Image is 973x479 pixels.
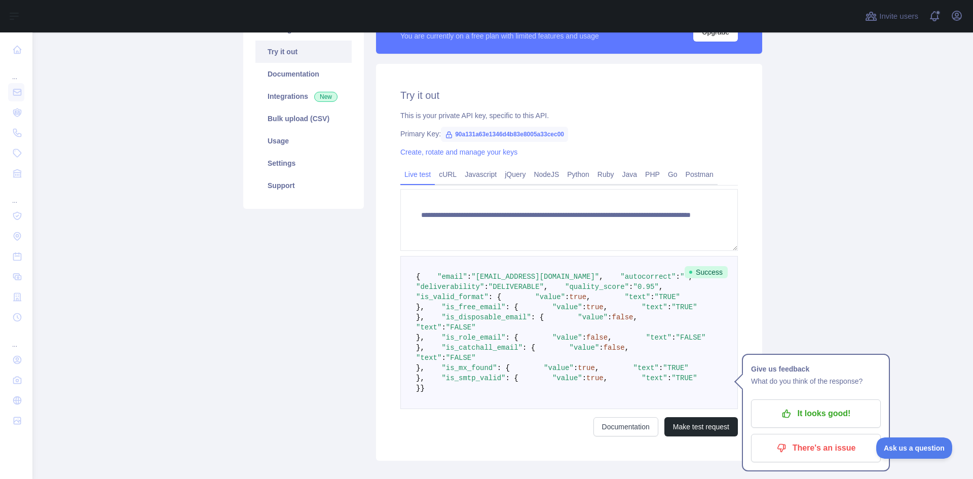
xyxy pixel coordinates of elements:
[400,129,738,139] div: Primary Key:
[8,185,24,205] div: ...
[659,364,663,372] span: :
[876,437,953,459] iframe: Toggle Customer Support
[582,303,586,311] span: :
[441,303,505,311] span: "is_free_email"
[633,313,638,321] span: ,
[461,166,501,182] a: Javascript
[552,374,582,382] span: "value"
[570,344,600,352] span: "value"
[501,166,530,182] a: jQuery
[441,364,497,372] span: "is_mx_found"
[497,364,510,372] span: : {
[671,303,697,311] span: "TRUE"
[604,374,608,382] span: ,
[593,417,658,436] a: Documentation
[467,273,471,281] span: :
[489,293,501,301] span: : {
[578,364,595,372] span: true
[574,364,578,372] span: :
[650,293,654,301] span: :
[863,8,920,24] button: Invite users
[255,174,352,197] a: Support
[599,273,603,281] span: ,
[416,364,425,372] span: },
[667,374,671,382] span: :
[471,273,599,281] span: "[EMAIL_ADDRESS][DOMAIN_NAME]"
[608,334,612,342] span: ,
[751,399,881,428] button: It looks good!
[751,434,881,462] button: There's an issue
[604,303,608,311] span: ,
[625,344,629,352] span: ,
[255,41,352,63] a: Try it out
[416,384,420,392] span: }
[446,323,476,331] span: "FALSE"
[759,405,873,422] p: It looks good!
[441,344,522,352] span: "is_catchall_email"
[612,313,633,321] span: false
[505,374,518,382] span: : {
[416,323,441,331] span: "text"
[664,417,738,436] button: Make test request
[441,323,445,331] span: :
[671,334,676,342] span: :
[629,283,633,291] span: :
[563,166,593,182] a: Python
[530,166,563,182] a: NodeJS
[751,375,881,387] p: What do you think of the response?
[416,344,425,352] span: },
[416,303,425,311] span: },
[646,334,671,342] span: "text"
[400,88,738,102] h2: Try it out
[751,363,881,375] h1: Give us feedback
[437,273,467,281] span: "email"
[416,293,489,301] span: "is_valid_format"
[400,31,599,41] div: You are currently on a free plan with limited features and usage
[400,148,517,156] a: Create, rotate and manage your keys
[582,334,586,342] span: :
[676,334,706,342] span: "FALSE"
[441,354,445,362] span: :
[505,303,518,311] span: : {
[655,293,680,301] span: "TRUE"
[255,85,352,107] a: Integrations New
[604,344,625,352] span: false
[484,283,488,291] span: :
[642,303,667,311] span: "text"
[8,328,24,349] div: ...
[759,439,873,457] p: There's an issue
[879,11,918,22] span: Invite users
[255,63,352,85] a: Documentation
[625,293,650,301] span: "text"
[578,313,608,321] span: "value"
[586,303,604,311] span: true
[682,166,718,182] a: Postman
[314,92,338,102] span: New
[400,166,435,182] a: Live test
[416,313,425,321] span: },
[667,303,671,311] span: :
[544,364,574,372] span: "value"
[569,293,586,301] span: true
[552,334,582,342] span: "value"
[620,273,676,281] span: "autocorrect"
[522,344,535,352] span: : {
[441,334,505,342] span: "is_role_email"
[565,293,569,301] span: :
[435,166,461,182] a: cURL
[586,374,604,382] span: true
[565,283,629,291] span: "quality_score"
[531,313,544,321] span: : {
[535,293,565,301] span: "value"
[441,374,505,382] span: "is_smtp_valid"
[671,374,697,382] span: "TRUE"
[593,166,618,182] a: Ruby
[489,283,544,291] span: "DELIVERABLE"
[633,283,659,291] span: "0.95"
[505,334,518,342] span: : {
[633,364,659,372] span: "text"
[676,273,680,281] span: :
[595,364,599,372] span: ,
[416,334,425,342] span: },
[685,266,728,278] span: Success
